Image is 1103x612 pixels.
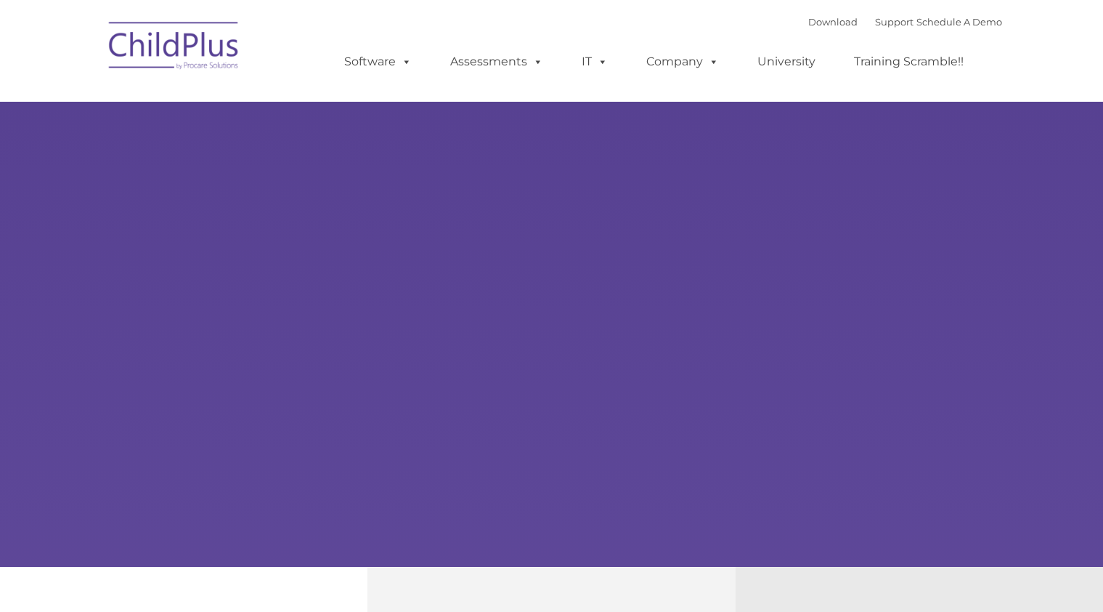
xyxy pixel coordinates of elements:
img: ChildPlus by Procare Solutions [102,12,247,84]
font: | [808,16,1002,28]
a: Company [632,47,733,76]
a: Software [330,47,426,76]
a: Training Scramble!! [839,47,978,76]
a: Support [875,16,913,28]
a: Assessments [436,47,558,76]
a: Download [808,16,858,28]
a: IT [567,47,622,76]
a: Schedule A Demo [916,16,1002,28]
a: University [743,47,830,76]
